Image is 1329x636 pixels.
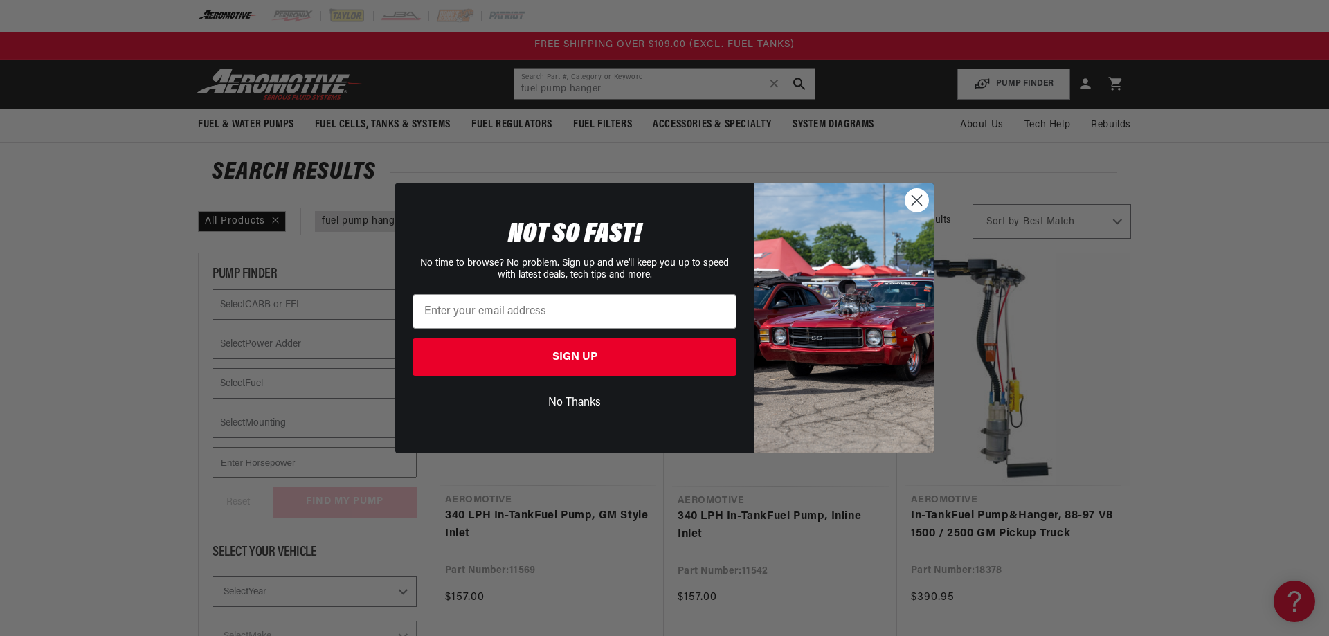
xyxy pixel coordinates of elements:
button: SIGN UP [413,338,736,376]
span: NOT SO FAST! [508,221,642,248]
button: Close dialog [905,188,929,212]
img: 85cdd541-2605-488b-b08c-a5ee7b438a35.jpeg [754,183,934,453]
input: Enter your email address [413,294,736,329]
button: No Thanks [413,390,736,416]
span: No time to browse? No problem. Sign up and we'll keep you up to speed with latest deals, tech tip... [420,258,729,280]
